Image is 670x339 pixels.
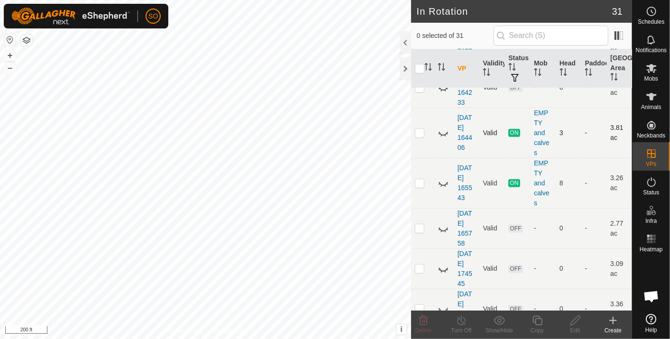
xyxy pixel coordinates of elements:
img: Gallagher Logo [11,8,130,25]
button: + [4,50,16,61]
input: Search (S) [494,26,608,46]
p-sorticon: Activate to sort [534,70,542,77]
th: Head [556,49,581,88]
div: Open chat [637,282,666,311]
div: Show/Hide [480,326,518,335]
td: Valid [479,208,505,248]
td: 3.81 ac [606,108,632,158]
span: Mobs [644,76,658,82]
a: [DATE] 165543 [458,164,472,202]
td: 3.36 ac [606,289,632,329]
td: Valid [479,108,505,158]
span: Neckbands [637,133,665,138]
p-sorticon: Activate to sort [585,70,592,77]
td: 0 [556,248,581,289]
span: Status [643,190,659,195]
div: Turn Off [442,326,480,335]
th: [GEOGRAPHIC_DATA] Area [606,49,632,88]
span: SO [148,11,158,21]
td: 3 [556,108,581,158]
td: 2.77 ac [606,208,632,248]
td: Valid [479,289,505,329]
button: i [396,324,407,335]
td: - [581,289,606,329]
span: 0 selected of 31 [417,31,494,41]
th: Validity [479,49,505,88]
p-sorticon: Activate to sort [508,64,516,72]
span: Delete [415,327,432,334]
button: – [4,62,16,73]
td: - [581,248,606,289]
a: Contact Us [215,327,243,335]
th: Paddock [581,49,606,88]
div: - [534,304,552,314]
p-sorticon: Activate to sort [560,70,567,77]
span: 31 [612,4,623,18]
div: - [534,264,552,274]
span: Help [645,327,657,333]
span: Heatmap [640,247,663,252]
a: [DATE] 174725 [458,290,472,328]
div: Copy [518,326,556,335]
p-sorticon: Activate to sort [610,74,618,82]
span: OFF [508,265,523,273]
td: 0 [556,208,581,248]
div: Edit [556,326,594,335]
span: Animals [641,104,661,110]
a: [DATE] 164233 [458,69,472,106]
div: EMPTY and calves [534,158,552,208]
td: 3.09 ac [606,248,632,289]
p-sorticon: Activate to sort [483,70,490,77]
td: - [581,158,606,208]
td: 8 [556,158,581,208]
span: OFF [508,225,523,233]
span: OFF [508,305,523,313]
th: Mob [530,49,556,88]
td: - [581,108,606,158]
span: ON [508,179,520,187]
a: Privacy Policy [168,327,203,335]
span: Schedules [638,19,664,25]
div: EMPTY and calves [534,108,552,158]
h2: In Rotation [417,6,612,17]
td: 3.26 ac [606,158,632,208]
button: Reset Map [4,34,16,46]
a: [DATE] 165758 [458,210,472,247]
td: Valid [479,248,505,289]
a: Help [633,310,670,337]
p-sorticon: Activate to sort [438,64,445,72]
span: Infra [645,218,657,224]
td: Valid [479,158,505,208]
div: - [534,223,552,233]
p-sorticon: Activate to sort [424,64,432,72]
a: [DATE] 164406 [458,114,472,151]
div: Create [594,326,632,335]
span: ON [508,129,520,137]
button: Map Layers [21,35,32,46]
span: i [400,325,402,333]
span: OFF [508,84,523,92]
span: Notifications [636,47,667,53]
td: 0 [556,289,581,329]
th: VP [454,49,479,88]
th: Status [505,49,530,88]
a: [DATE] 174545 [458,250,472,287]
td: - [581,208,606,248]
span: VPs [646,161,656,167]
